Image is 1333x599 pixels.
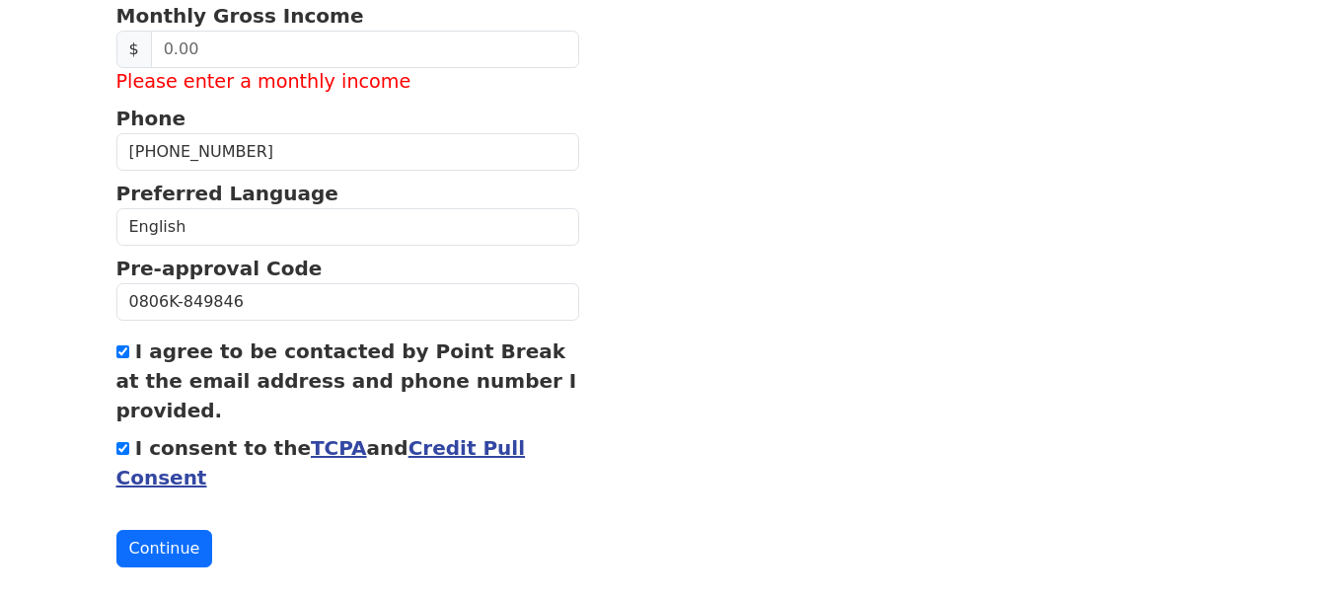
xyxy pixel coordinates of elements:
span: $ [116,31,152,68]
strong: Preferred Language [116,182,338,205]
label: I agree to be contacted by Point Break at the email address and phone number I provided. [116,339,577,422]
button: Continue [116,530,213,567]
strong: Pre-approval Code [116,257,323,280]
p: Monthly Gross Income [116,1,580,31]
a: TCPA [311,436,367,460]
input: 0.00 [151,31,580,68]
label: Please enter a monthly income [116,68,580,97]
strong: Phone [116,107,185,130]
label: I consent to the and [116,436,526,489]
input: Phone [116,133,580,171]
input: Pre-approval Code [116,283,580,321]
